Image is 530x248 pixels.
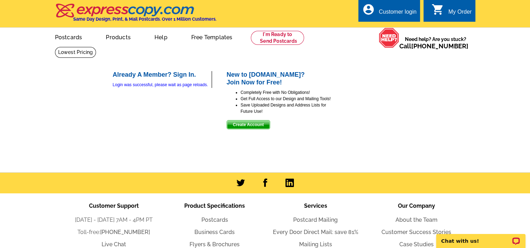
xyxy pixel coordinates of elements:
[432,8,472,16] a: shopping_cart My Order
[381,229,451,235] a: Customer Success Stories
[201,216,228,223] a: Postcards
[73,16,216,22] h4: Same Day Design, Print, & Mail Postcards. Over 1 Million Customers.
[299,241,332,248] a: Mailing Lists
[379,9,417,19] div: Customer login
[432,3,444,16] i: shopping_cart
[227,71,332,86] h2: New to [DOMAIN_NAME]? Join Now for Free!
[63,228,164,236] li: Toll-free:
[102,241,126,248] a: Live Chat
[362,3,374,16] i: account_circle
[89,202,139,209] span: Customer Support
[63,216,164,224] li: [DATE] - [DATE] 7AM - 4PM PT
[180,28,244,45] a: Free Templates
[399,241,434,248] a: Case Studies
[241,102,332,115] li: Save Uploaded Designs and Address Lists for Future Use!
[304,202,327,209] span: Services
[55,8,216,22] a: Same Day Design, Print, & Mail Postcards. Over 1 Million Customers.
[379,28,399,48] img: help
[273,229,358,235] a: Every Door Direct Mail: save 81%
[241,89,332,96] li: Completely Free with No Obligations!
[362,8,417,16] a: account_circle Customer login
[293,216,338,223] a: Postcard Mailing
[395,216,438,223] a: About the Team
[194,229,235,235] a: Business Cards
[100,229,150,235] a: [PHONE_NUMBER]
[190,241,240,248] a: Flyers & Brochures
[398,202,435,209] span: Our Company
[113,82,211,88] div: Login was successful, please wait as page reloads.
[399,36,472,50] span: Need help? Are you stuck?
[143,28,179,45] a: Help
[113,71,211,79] h2: Already A Member? Sign In.
[448,9,472,19] div: My Order
[432,226,530,248] iframe: LiveChat chat widget
[241,96,332,102] li: Get Full Access to our Design and Mailing Tools!
[399,42,468,50] span: Call
[95,28,142,45] a: Products
[184,202,245,209] span: Product Specifications
[227,120,270,129] button: Create Account
[411,42,468,50] a: [PHONE_NUMBER]
[44,28,94,45] a: Postcards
